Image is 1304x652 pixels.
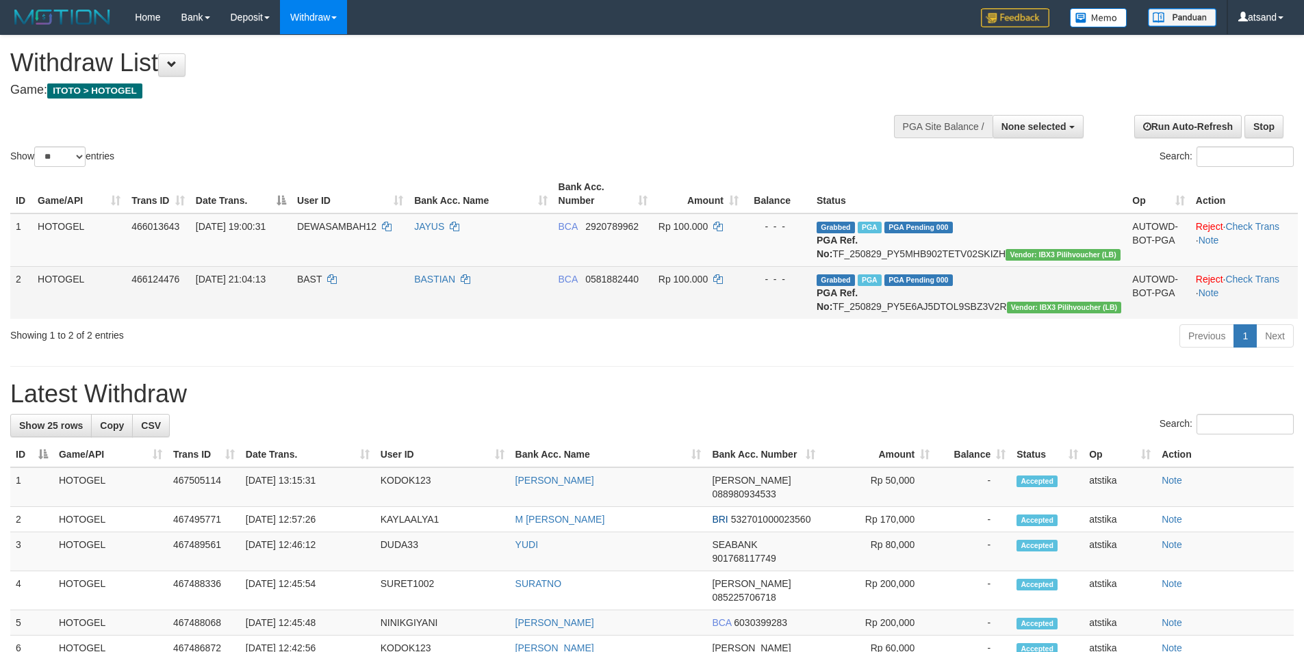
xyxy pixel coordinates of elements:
[653,174,744,213] th: Amount: activate to sort column ascending
[34,146,86,167] select: Showentries
[375,442,510,467] th: User ID: activate to sort column ascending
[884,222,953,233] span: PGA Pending
[981,8,1049,27] img: Feedback.jpg
[1197,146,1294,167] input: Search:
[712,617,731,628] span: BCA
[1017,540,1058,551] span: Accepted
[1017,475,1058,487] span: Accepted
[811,213,1127,267] td: TF_250829_PY5MHB902TETV02SKIZH
[1070,8,1127,27] img: Button%20Memo.svg
[10,323,533,342] div: Showing 1 to 2 of 2 entries
[1084,532,1156,571] td: atstika
[10,380,1294,408] h1: Latest Withdraw
[817,222,855,233] span: Grabbed
[935,571,1011,610] td: -
[297,274,322,285] span: BAST
[1134,115,1242,138] a: Run Auto-Refresh
[375,507,510,532] td: KAYLAALYA1
[1084,610,1156,636] td: atstika
[375,467,510,507] td: KODOK123
[821,610,935,636] td: Rp 200,000
[1127,174,1190,213] th: Op: activate to sort column ascending
[559,221,578,232] span: BCA
[297,221,376,232] span: DEWASAMBAH12
[817,235,858,259] b: PGA Ref. No:
[1017,618,1058,629] span: Accepted
[1084,467,1156,507] td: atstika
[712,488,776,499] span: Copy 088980934533 to clipboard
[1006,249,1121,261] span: Vendor URL: https://dashboard.q2checkout.com/secure
[935,610,1011,636] td: -
[1196,221,1223,232] a: Reject
[1160,146,1294,167] label: Search:
[1197,414,1294,434] input: Search:
[1127,213,1190,267] td: AUTOWD-BOT-PGA
[821,442,935,467] th: Amount: activate to sort column ascending
[1162,539,1182,550] a: Note
[240,610,375,636] td: [DATE] 12:45:48
[1084,442,1156,467] th: Op: activate to sort column ascending
[1162,617,1182,628] a: Note
[414,221,444,232] a: JAYUS
[712,539,757,550] span: SEABANK
[1017,579,1058,590] span: Accepted
[750,220,806,233] div: - - -
[811,266,1127,319] td: TF_250829_PY5E6AJ5DTOL9SBZ3V2R
[10,7,114,27] img: MOTION_logo.png
[935,507,1011,532] td: -
[1084,507,1156,532] td: atstika
[240,571,375,610] td: [DATE] 12:45:54
[1156,442,1294,467] th: Action
[817,287,858,312] b: PGA Ref. No:
[1225,274,1279,285] a: Check Trans
[559,274,578,285] span: BCA
[858,222,882,233] span: Marked by atsarsy
[240,507,375,532] td: [DATE] 12:57:26
[409,174,552,213] th: Bank Acc. Name: activate to sort column ascending
[375,571,510,610] td: SURET1002
[734,617,787,628] span: Copy 6030399283 to clipboard
[375,610,510,636] td: NINIKGIYANI
[1162,475,1182,486] a: Note
[1190,213,1298,267] td: · ·
[712,475,791,486] span: [PERSON_NAME]
[659,221,708,232] span: Rp 100.000
[1011,442,1084,467] th: Status: activate to sort column ascending
[750,272,806,286] div: - - -
[1162,514,1182,525] a: Note
[515,578,561,589] a: SURATNO
[744,174,811,213] th: Balance
[1244,115,1283,138] a: Stop
[240,532,375,571] td: [DATE] 12:46:12
[659,274,708,285] span: Rp 100.000
[1199,287,1219,298] a: Note
[811,174,1127,213] th: Status
[821,467,935,507] td: Rp 50,000
[1256,324,1294,348] a: Next
[712,592,776,603] span: Copy 085225706718 to clipboard
[585,274,639,285] span: Copy 0581882440 to clipboard
[10,146,114,167] label: Show entries
[935,467,1011,507] td: -
[817,274,855,286] span: Grabbed
[375,532,510,571] td: DUDA33
[510,442,707,467] th: Bank Acc. Name: activate to sort column ascending
[10,49,856,77] h1: Withdraw List
[1127,266,1190,319] td: AUTOWD-BOT-PGA
[10,83,856,97] h4: Game:
[240,467,375,507] td: [DATE] 13:15:31
[1148,8,1216,27] img: panduan.png
[1084,571,1156,610] td: atstika
[1190,266,1298,319] td: · ·
[731,514,811,525] span: Copy 532701000023560 to clipboard
[515,617,594,628] a: [PERSON_NAME]
[292,174,409,213] th: User ID: activate to sort column ascending
[553,174,653,213] th: Bank Acc. Number: activate to sort column ascending
[1199,235,1219,246] a: Note
[935,442,1011,467] th: Balance: activate to sort column ascending
[821,507,935,532] td: Rp 170,000
[1017,514,1058,526] span: Accepted
[1225,221,1279,232] a: Check Trans
[1007,302,1122,313] span: Vendor URL: https://dashboard.q2checkout.com/secure
[884,274,953,286] span: PGA Pending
